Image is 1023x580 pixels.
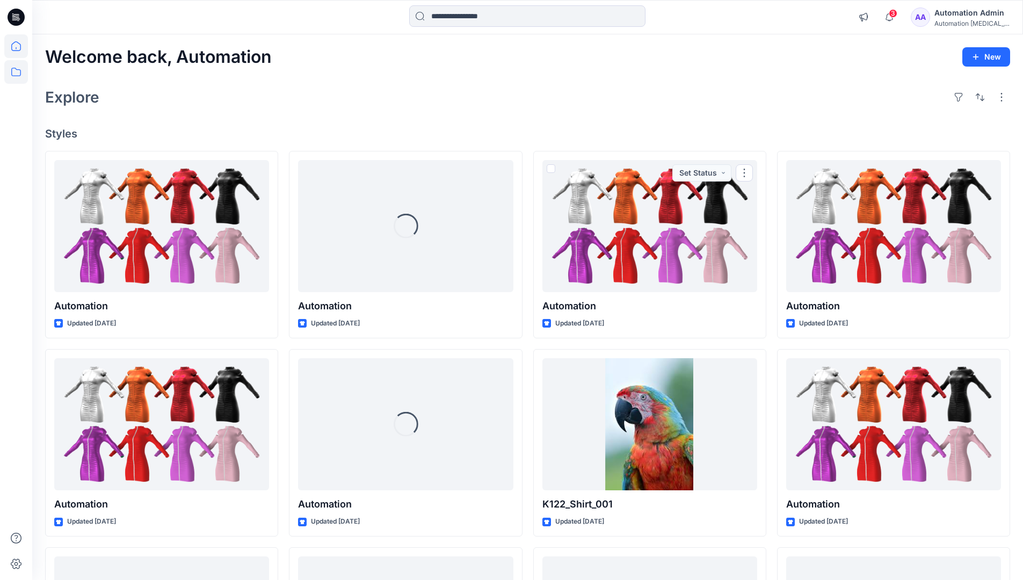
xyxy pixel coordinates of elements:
[54,358,269,491] a: Automation
[786,299,1001,314] p: Automation
[45,127,1010,140] h4: Styles
[786,497,1001,512] p: Automation
[911,8,930,27] div: AA
[799,318,848,329] p: Updated [DATE]
[54,497,269,512] p: Automation
[45,47,272,67] h2: Welcome back, Automation
[311,318,360,329] p: Updated [DATE]
[67,318,116,329] p: Updated [DATE]
[311,516,360,527] p: Updated [DATE]
[889,9,897,18] span: 3
[298,497,513,512] p: Automation
[54,299,269,314] p: Automation
[45,89,99,106] h2: Explore
[934,6,1010,19] div: Automation Admin
[542,497,757,512] p: K122_Shirt_001
[54,160,269,293] a: Automation
[786,358,1001,491] a: Automation
[542,299,757,314] p: Automation
[934,19,1010,27] div: Automation [MEDICAL_DATA]...
[555,318,604,329] p: Updated [DATE]
[542,160,757,293] a: Automation
[67,516,116,527] p: Updated [DATE]
[786,160,1001,293] a: Automation
[962,47,1010,67] button: New
[298,299,513,314] p: Automation
[799,516,848,527] p: Updated [DATE]
[542,358,757,491] a: K122_Shirt_001
[555,516,604,527] p: Updated [DATE]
